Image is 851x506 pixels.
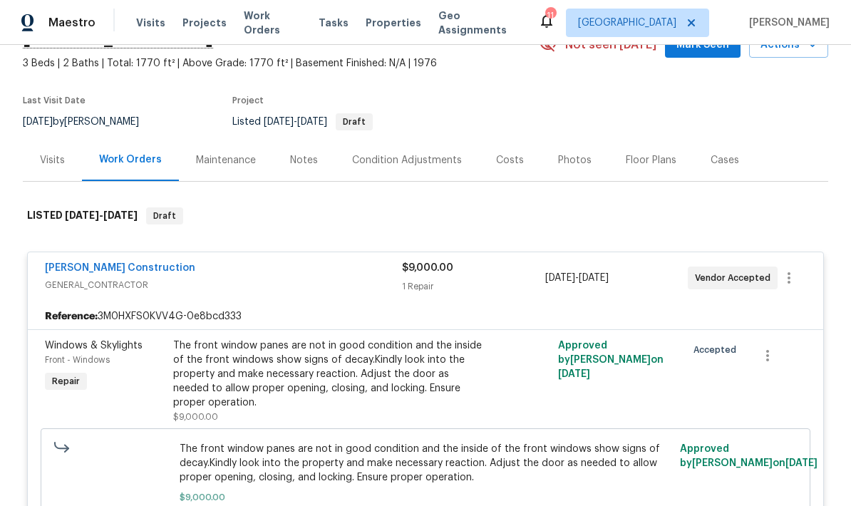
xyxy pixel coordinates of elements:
[558,369,590,379] span: [DATE]
[693,343,742,357] span: Accepted
[180,490,672,505] span: $9,000.00
[565,38,656,52] span: Not seen [DATE]
[290,153,318,167] div: Notes
[23,113,156,130] div: by [PERSON_NAME]
[148,209,182,223] span: Draft
[402,263,453,273] span: $9,000.00
[23,56,540,71] span: 3 Beds | 2 Baths | Total: 1770 ft² | Above Grade: 1770 ft² | Basement Finished: N/A | 1976
[264,117,294,127] span: [DATE]
[402,279,545,294] div: 1 Repair
[337,118,371,126] span: Draft
[27,207,138,224] h6: LISTED
[136,16,165,30] span: Visits
[676,36,729,54] span: Mark Seen
[28,304,823,329] div: 3M0HXFS0KVV4G-0e8bcd333
[46,374,86,388] span: Repair
[264,117,327,127] span: -
[99,153,162,167] div: Work Orders
[173,413,218,421] span: $9,000.00
[45,356,110,364] span: Front - Windows
[680,444,818,468] span: Approved by [PERSON_NAME] on
[545,273,575,283] span: [DATE]
[173,339,485,410] div: The front window panes are not in good condition and the inside of the front windows show signs o...
[180,442,672,485] span: The front window panes are not in good condition and the inside of the front windows show signs o...
[558,341,664,379] span: Approved by [PERSON_NAME] on
[545,9,555,23] div: 11
[45,341,143,351] span: Windows & Skylights
[45,263,195,273] a: [PERSON_NAME] Construction
[196,153,256,167] div: Maintenance
[545,271,609,285] span: -
[749,32,828,58] button: Actions
[65,210,138,220] span: -
[103,210,138,220] span: [DATE]
[232,117,373,127] span: Listed
[182,16,227,30] span: Projects
[665,32,741,58] button: Mark Seen
[578,16,676,30] span: [GEOGRAPHIC_DATA]
[366,16,421,30] span: Properties
[297,117,327,127] span: [DATE]
[232,96,264,105] span: Project
[23,193,828,239] div: LISTED [DATE]-[DATE]Draft
[438,9,521,37] span: Geo Assignments
[558,153,592,167] div: Photos
[65,210,99,220] span: [DATE]
[23,96,86,105] span: Last Visit Date
[711,153,739,167] div: Cases
[743,16,830,30] span: [PERSON_NAME]
[785,458,818,468] span: [DATE]
[45,309,98,324] b: Reference:
[48,16,96,30] span: Maestro
[496,153,524,167] div: Costs
[695,271,776,285] span: Vendor Accepted
[760,36,817,54] span: Actions
[45,278,402,292] span: GENERAL_CONTRACTOR
[579,273,609,283] span: [DATE]
[626,153,676,167] div: Floor Plans
[23,117,53,127] span: [DATE]
[244,9,301,37] span: Work Orders
[319,18,349,28] span: Tasks
[40,153,65,167] div: Visits
[352,153,462,167] div: Condition Adjustments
